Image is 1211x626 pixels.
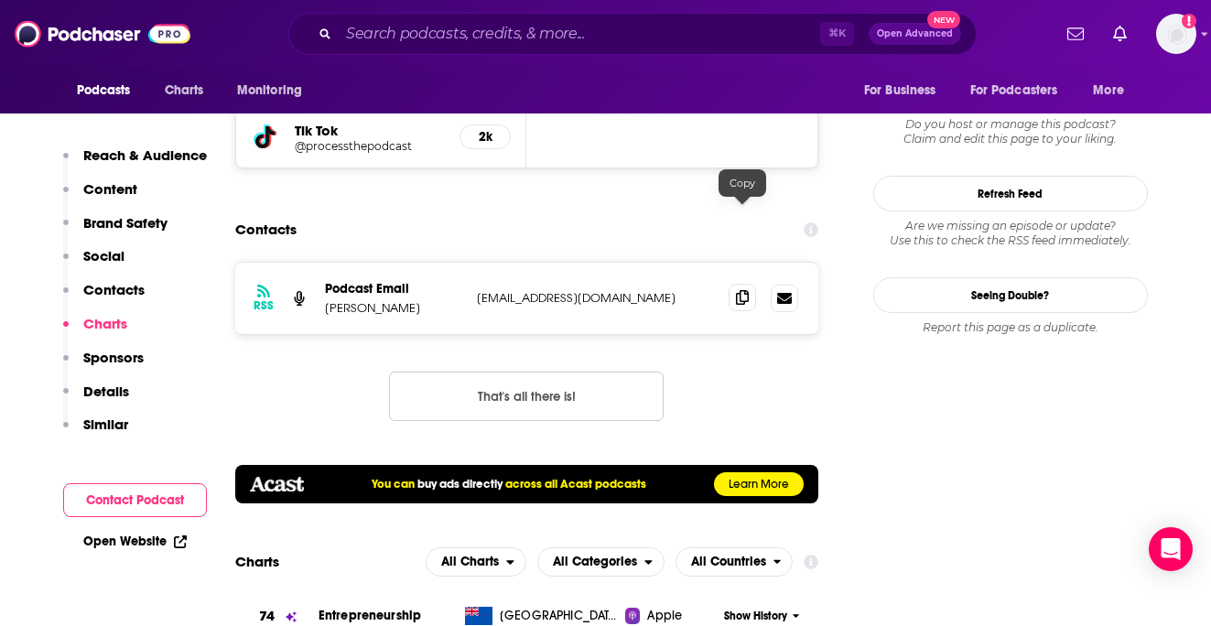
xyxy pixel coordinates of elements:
[873,117,1148,146] div: Claim and edit this page to your liking.
[83,534,187,549] a: Open Website
[254,298,274,313] h3: RSS
[83,349,144,366] p: Sponsors
[475,129,495,145] h5: 2k
[1060,18,1091,49] a: Show notifications dropdown
[224,73,326,108] button: open menu
[426,547,526,577] button: open menu
[873,219,1148,248] div: Are we missing an episode or update? Use this to check the RSS feed immediately.
[1093,78,1124,103] span: More
[1156,14,1196,54] img: User Profile
[83,146,207,164] p: Reach & Audience
[319,608,421,623] a: Entrepreneurship
[869,23,961,45] button: Open AdvancedNew
[958,73,1085,108] button: open menu
[63,349,144,383] button: Sponsors
[237,78,302,103] span: Monitoring
[153,73,215,108] a: Charts
[235,212,297,247] h2: Contacts
[724,609,787,624] span: Show History
[63,247,124,281] button: Social
[426,547,526,577] h2: Platforms
[719,169,766,197] div: Copy
[864,78,936,103] span: For Business
[250,477,304,491] img: acastlogo
[873,277,1148,313] a: Seeing Double?
[325,300,462,316] p: [PERSON_NAME]
[83,180,137,198] p: Content
[77,78,131,103] span: Podcasts
[718,609,806,624] button: Show History
[877,29,953,38] span: Open Advanced
[1156,14,1196,54] button: Show profile menu
[372,477,646,491] h5: You can across all Acast podcasts
[1182,14,1196,28] svg: Add a profile image
[458,607,625,625] a: [GEOGRAPHIC_DATA]
[537,547,665,577] button: open menu
[83,416,128,433] p: Similar
[83,214,168,232] p: Brand Safety
[63,416,128,449] button: Similar
[165,78,204,103] span: Charts
[1106,18,1134,49] a: Show notifications dropdown
[625,607,718,625] a: Apple
[63,214,168,248] button: Brand Safety
[714,472,804,496] a: Learn More
[83,315,127,332] p: Charts
[15,16,190,51] img: Podchaser - Follow, Share and Rate Podcasts
[295,139,446,153] a: @processthepodcast
[873,117,1148,132] span: Do you host or manage this podcast?
[63,383,129,416] button: Details
[63,180,137,214] button: Content
[1080,73,1147,108] button: open menu
[235,553,279,570] h2: Charts
[537,547,665,577] h2: Categories
[1149,527,1193,571] div: Open Intercom Messenger
[676,547,794,577] button: open menu
[63,483,207,517] button: Contact Podcast
[63,315,127,349] button: Charts
[477,290,715,306] p: [EMAIL_ADDRESS][DOMAIN_NAME]
[63,146,207,180] button: Reach & Audience
[63,281,145,315] button: Contacts
[691,556,766,568] span: All Countries
[851,73,959,108] button: open menu
[64,73,155,108] button: open menu
[820,22,854,46] span: ⌘ K
[417,477,503,491] a: buy ads directly
[295,122,446,139] h5: Tik Tok
[83,247,124,264] p: Social
[647,607,682,625] span: Apple
[441,556,499,568] span: All Charts
[970,78,1058,103] span: For Podcasters
[83,383,129,400] p: Details
[676,547,794,577] h2: Countries
[83,281,145,298] p: Contacts
[389,372,664,421] button: Nothing here.
[927,11,960,28] span: New
[500,607,619,625] span: New Zealand
[288,13,977,55] div: Search podcasts, credits, & more...
[873,320,1148,335] div: Report this page as a duplicate.
[1156,14,1196,54] span: Logged in as Alexandrapullpr
[325,281,462,297] p: Podcast Email
[873,176,1148,211] button: Refresh Feed
[553,556,637,568] span: All Categories
[339,19,820,49] input: Search podcasts, credits, & more...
